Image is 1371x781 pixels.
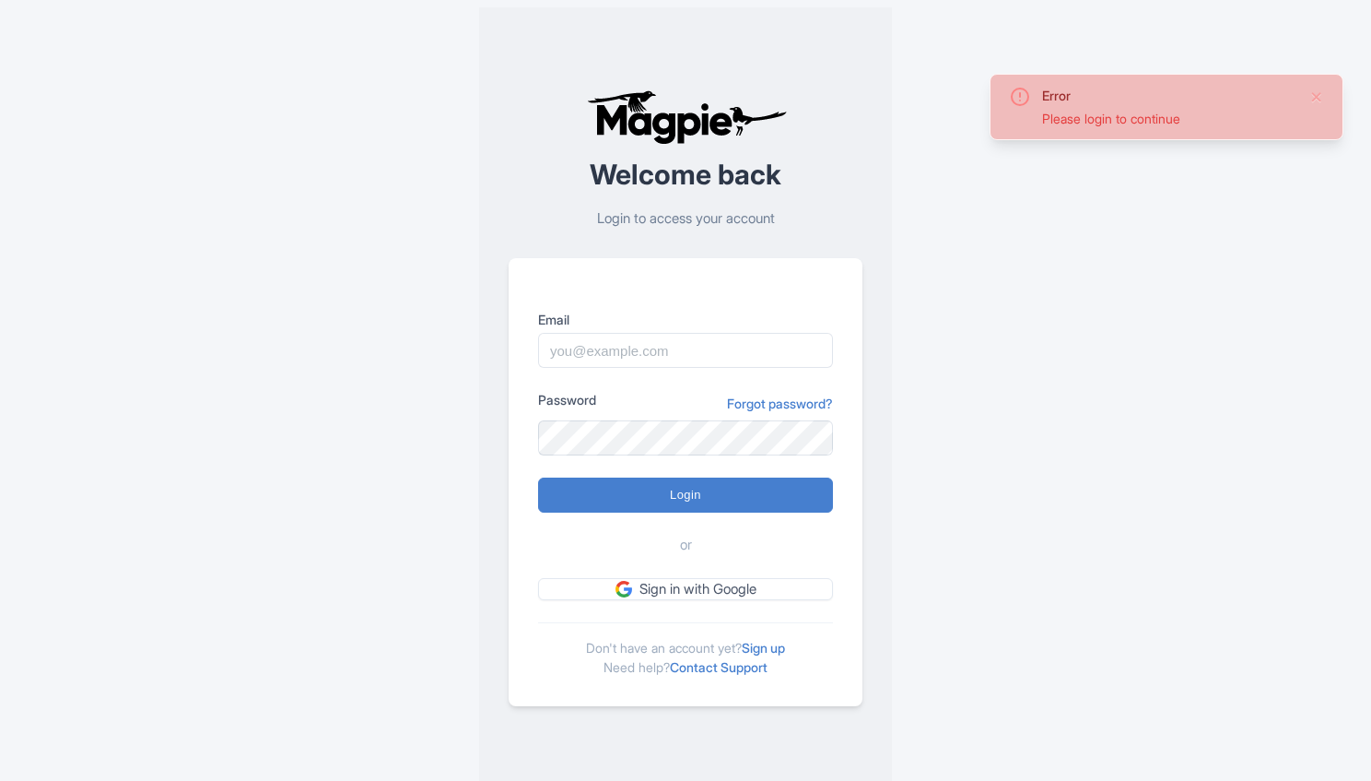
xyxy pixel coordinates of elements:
div: Please login to continue [1042,109,1295,128]
a: Forgot password? [727,394,833,413]
div: Error [1042,86,1295,105]
button: Close [1309,86,1324,108]
a: Sign in with Google [538,578,833,601]
label: Password [538,390,596,409]
a: Contact Support [670,659,768,675]
a: Sign up [742,640,785,656]
span: or [680,535,692,556]
label: Email [538,310,833,329]
input: you@example.com [538,333,833,368]
img: google.svg [615,581,632,598]
h2: Welcome back [509,160,862,190]
img: logo-ab69f6fb50320c5b225c76a69d11143b.png [582,89,790,145]
p: Login to access your account [509,208,862,230]
div: Don't have an account yet? Need help? [538,622,833,677]
input: Login [538,478,833,513]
